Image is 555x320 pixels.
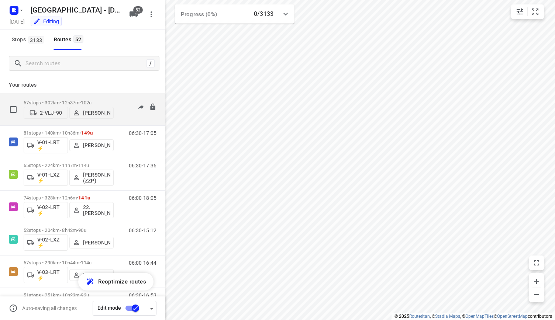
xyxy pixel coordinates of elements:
[83,240,110,246] p: [PERSON_NAME]
[79,100,81,105] span: •
[6,102,21,117] span: Select
[81,130,93,136] span: 149u
[129,292,156,298] p: 06:30-16:53
[78,163,89,168] span: 114u
[33,18,59,25] div: You are currently in edit mode.
[81,100,92,105] span: 102u
[24,195,114,201] p: 74 stops • 328km • 12h6m
[129,195,156,201] p: 06:00-18:05
[254,10,273,18] p: 0/3133
[24,100,114,105] p: 67 stops • 302km • 12h37m
[129,163,156,168] p: 06:30-17:36
[149,103,156,112] button: Lock route
[81,292,89,298] span: 93u
[83,110,110,116] p: [PERSON_NAME]
[24,267,68,283] button: V-03-LRT ⚡
[78,273,154,291] button: Reoptimize routes
[40,110,62,116] p: 2-VLJ-90
[73,35,83,43] span: 52
[79,260,81,265] span: •
[24,234,68,251] button: V-02-LXZ ⚡
[24,260,114,265] p: 67 stops • 290km • 10h44m
[77,195,78,201] span: •
[83,272,110,278] p: [PERSON_NAME]
[83,204,110,216] p: 22. [PERSON_NAME]
[98,277,146,286] span: Reoptimize routes
[69,139,114,151] button: [PERSON_NAME]
[129,260,156,266] p: 06:00-16:44
[83,142,110,148] p: [PERSON_NAME]
[24,107,68,119] button: 2-VLJ-90
[37,172,65,184] p: V-01-LXZ ⚡
[83,172,110,184] p: [PERSON_NAME] (ZZP)
[409,314,430,319] a: Routetitan
[69,202,114,218] button: 22. [PERSON_NAME]
[394,314,552,319] li: © 2025 , © , © © contributors
[77,227,78,233] span: •
[511,4,544,19] div: small contained button group
[37,204,65,216] p: V-02-LRT ⚡
[465,314,494,319] a: OpenMapTiles
[181,11,217,18] span: Progress (0%)
[25,58,146,69] input: Search routes
[24,130,114,136] p: 81 stops • 140km • 10h36m
[9,81,156,89] p: Your routes
[97,305,121,311] span: Edit mode
[78,195,90,201] span: 141u
[28,36,44,44] span: 3133
[129,130,156,136] p: 06:30-17:05
[24,202,68,218] button: V-02-LRT ⚡
[69,170,114,186] button: [PERSON_NAME] (ZZP)
[81,260,92,265] span: 114u
[37,237,65,248] p: V-02-LXZ ⚡
[146,59,155,67] div: /
[78,227,86,233] span: 90u
[24,137,68,153] button: V-01-LRT ⚡
[69,237,114,248] button: [PERSON_NAME]
[28,4,123,16] h5: Rename
[513,4,527,19] button: Map settings
[129,227,156,233] p: 06:30-15:12
[79,292,81,298] span: •
[37,269,65,281] p: V-03-LRT ⚡
[497,314,528,319] a: OpenStreetMap
[69,107,114,119] button: [PERSON_NAME]
[77,163,78,168] span: •
[24,170,68,186] button: V-01-LXZ ⚡
[24,227,114,233] p: 52 stops • 204km • 8h42m
[126,7,141,22] button: 52
[435,314,460,319] a: Stadia Maps
[24,163,114,168] p: 65 stops • 224km • 11h7m
[79,130,81,136] span: •
[69,269,114,281] button: [PERSON_NAME]
[22,305,77,311] p: Auto-saving all changes
[175,4,294,24] div: Progress (0%)0/3133
[54,35,86,44] div: Routes
[528,4,542,19] button: Fit zoom
[147,303,156,313] div: Driver app settings
[7,17,28,26] h5: Project date
[134,100,148,115] button: Send to driver
[12,35,46,44] span: Stops
[144,7,159,22] button: More
[37,139,65,151] p: V-01-LRT ⚡
[133,6,143,14] span: 52
[24,292,114,298] p: 51 stops • 251km • 10h23m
